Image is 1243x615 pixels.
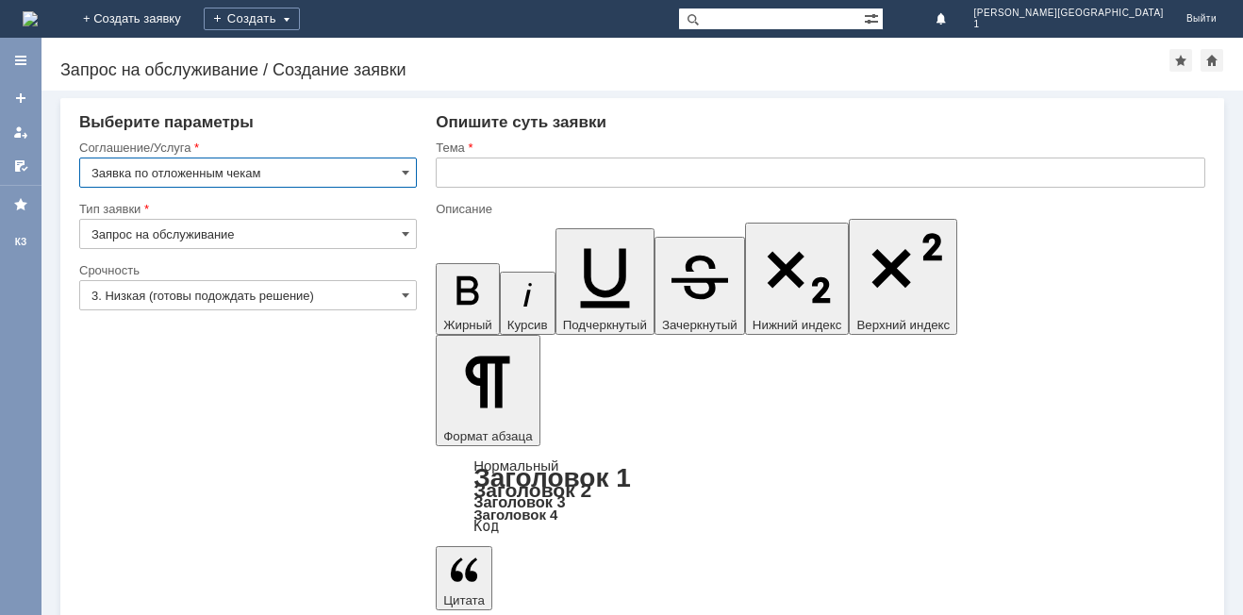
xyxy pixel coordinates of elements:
[443,593,485,607] span: Цитата
[79,113,254,131] span: Выберите параметры
[473,493,565,510] a: Заголовок 3
[443,429,532,443] span: Формат абзаца
[555,228,655,335] button: Подчеркнутый
[473,463,631,492] a: Заголовок 1
[864,8,883,26] span: Расширенный поиск
[473,507,557,523] a: Заголовок 4
[23,11,38,26] img: logo
[473,518,499,535] a: Код
[436,335,539,446] button: Формат абзаца
[500,272,555,335] button: Курсив
[662,318,738,332] span: Зачеркнутый
[856,318,950,332] span: Верхний индекс
[443,318,492,332] span: Жирный
[79,141,413,154] div: Соглашение/Услуга
[79,203,413,215] div: Тип заявки
[79,264,413,276] div: Срочность
[507,318,548,332] span: Курсив
[563,318,647,332] span: Подчеркнутый
[204,8,300,30] div: Создать
[436,141,1202,154] div: Тема
[473,457,558,474] a: Нормальный
[1201,49,1223,72] div: Сделать домашней страницей
[473,479,591,501] a: Заголовок 2
[60,60,1169,79] div: Запрос на обслуживание / Создание заявки
[6,235,36,250] div: КЗ
[6,227,36,258] a: КЗ
[436,459,1205,533] div: Формат абзаца
[6,117,36,147] a: Мои заявки
[6,151,36,181] a: Мои согласования
[436,203,1202,215] div: Описание
[974,19,1164,30] span: 1
[745,223,850,335] button: Нижний индекс
[1169,49,1192,72] div: Добавить в избранное
[436,113,606,131] span: Опишите суть заявки
[23,11,38,26] a: Перейти на домашнюю страницу
[436,263,500,335] button: Жирный
[753,318,842,332] span: Нижний индекс
[436,546,492,610] button: Цитата
[6,83,36,113] a: Создать заявку
[849,219,957,335] button: Верхний индекс
[655,237,745,335] button: Зачеркнутый
[974,8,1164,19] span: [PERSON_NAME][GEOGRAPHIC_DATA]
